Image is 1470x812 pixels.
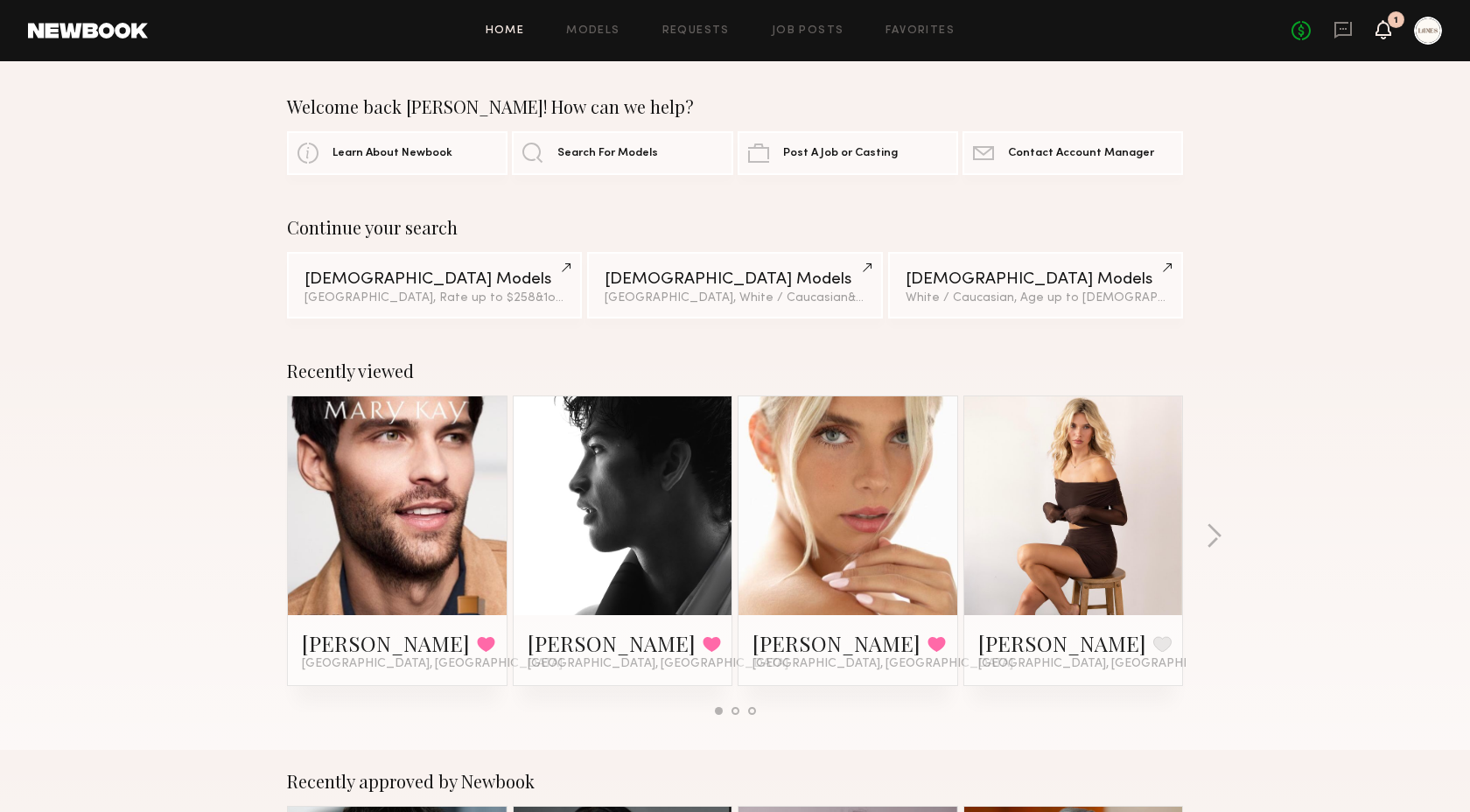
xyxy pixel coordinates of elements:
[557,148,658,159] span: Search For Models
[512,131,732,175] a: Search For Models
[605,271,864,288] div: [DEMOGRAPHIC_DATA] Models
[848,292,933,304] span: & 4 other filter s
[605,292,864,304] div: [GEOGRAPHIC_DATA], White / Caucasian
[528,657,788,671] span: [GEOGRAPHIC_DATA], [GEOGRAPHIC_DATA]
[287,360,1183,381] div: Recently viewed
[304,292,564,304] div: [GEOGRAPHIC_DATA], Rate up to $258
[1008,148,1154,159] span: Contact Account Manager
[566,25,619,37] a: Models
[287,131,507,175] a: Learn About Newbook
[783,148,898,159] span: Post A Job or Casting
[587,252,882,318] a: [DEMOGRAPHIC_DATA] Models[GEOGRAPHIC_DATA], White / Caucasian&4other filters
[287,252,582,318] a: [DEMOGRAPHIC_DATA] Models[GEOGRAPHIC_DATA], Rate up to $258&1other filter
[906,292,1165,304] div: White / Caucasian, Age up to [DEMOGRAPHIC_DATA].
[287,771,1183,792] div: Recently approved by Newbook
[535,292,611,304] span: & 1 other filter
[772,25,844,37] a: Job Posts
[486,25,525,37] a: Home
[528,629,696,657] a: [PERSON_NAME]
[906,271,1165,288] div: [DEMOGRAPHIC_DATA] Models
[978,657,1239,671] span: [GEOGRAPHIC_DATA], [GEOGRAPHIC_DATA]
[978,629,1146,657] a: [PERSON_NAME]
[1394,16,1398,25] div: 1
[302,629,470,657] a: [PERSON_NAME]
[304,271,564,288] div: [DEMOGRAPHIC_DATA] Models
[738,131,958,175] a: Post A Job or Casting
[962,131,1183,175] a: Contact Account Manager
[287,96,1183,117] div: Welcome back [PERSON_NAME]! How can we help?
[752,657,1013,671] span: [GEOGRAPHIC_DATA], [GEOGRAPHIC_DATA]
[662,25,730,37] a: Requests
[302,657,563,671] span: [GEOGRAPHIC_DATA], [GEOGRAPHIC_DATA]
[885,25,955,37] a: Favorites
[287,217,1183,238] div: Continue your search
[332,148,452,159] span: Learn About Newbook
[752,629,920,657] a: [PERSON_NAME]
[888,252,1183,318] a: [DEMOGRAPHIC_DATA] ModelsWhite / Caucasian, Age up to [DEMOGRAPHIC_DATA].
